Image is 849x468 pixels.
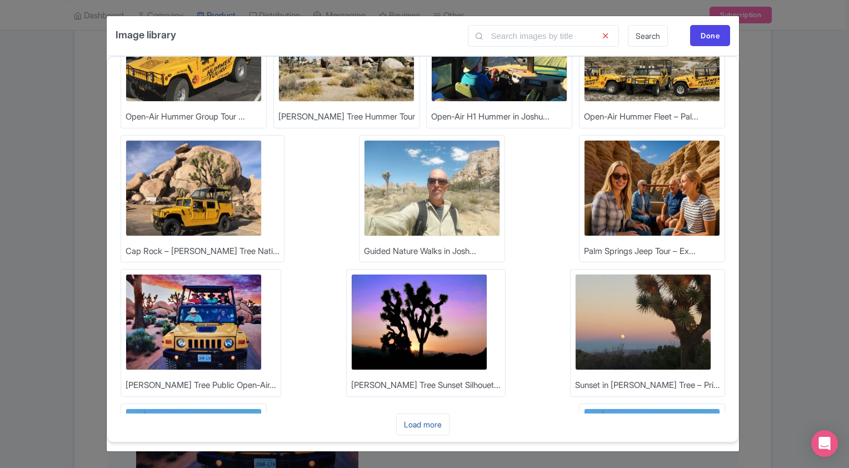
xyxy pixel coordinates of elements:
div: [PERSON_NAME] Tree Sunset Silhouet... [351,379,501,392]
div: Open-Air Hummer Fleet – Pal... [584,111,698,123]
div: Open-Air Hummer Group Tour ... [126,111,245,123]
div: Cap Rock – [PERSON_NAME] Tree Nati... [126,245,279,258]
div: Done [690,25,730,46]
div: [PERSON_NAME] Tree Public Open-Air... [126,379,276,392]
img: Joshua_Tree24_axaqty.jpg [351,274,487,370]
img: Screenshot_20230308-192637_Message-2_rm7c8s.webp [126,140,262,236]
input: Search images by title [468,25,619,47]
div: Sunset in [PERSON_NAME] Tree – Pri... [575,379,720,392]
a: Search [628,25,668,47]
div: Guided Nature Walks in Josh... [364,245,476,258]
img: 20250118_175042_1_xuvhil.jpg [126,274,262,370]
div: Palm Springs Jeep Tour – Ex... [584,245,696,258]
img: roeln99qv8oiwjlq50us.jpg [364,140,500,236]
h4: Image library [116,25,176,44]
a: Load more [396,414,450,435]
div: [PERSON_NAME] Tree Hummer Tour [278,111,415,123]
img: Palm_Springs_Jeep_tour_to_the_San_ANdreas_Fault_nf7rxn.webp [584,140,720,236]
div: Open-Air H1 Hummer in Joshu... [431,111,550,123]
img: 318938_rwgsqo.jpg [575,274,711,370]
div: Open Intercom Messenger [811,430,838,457]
